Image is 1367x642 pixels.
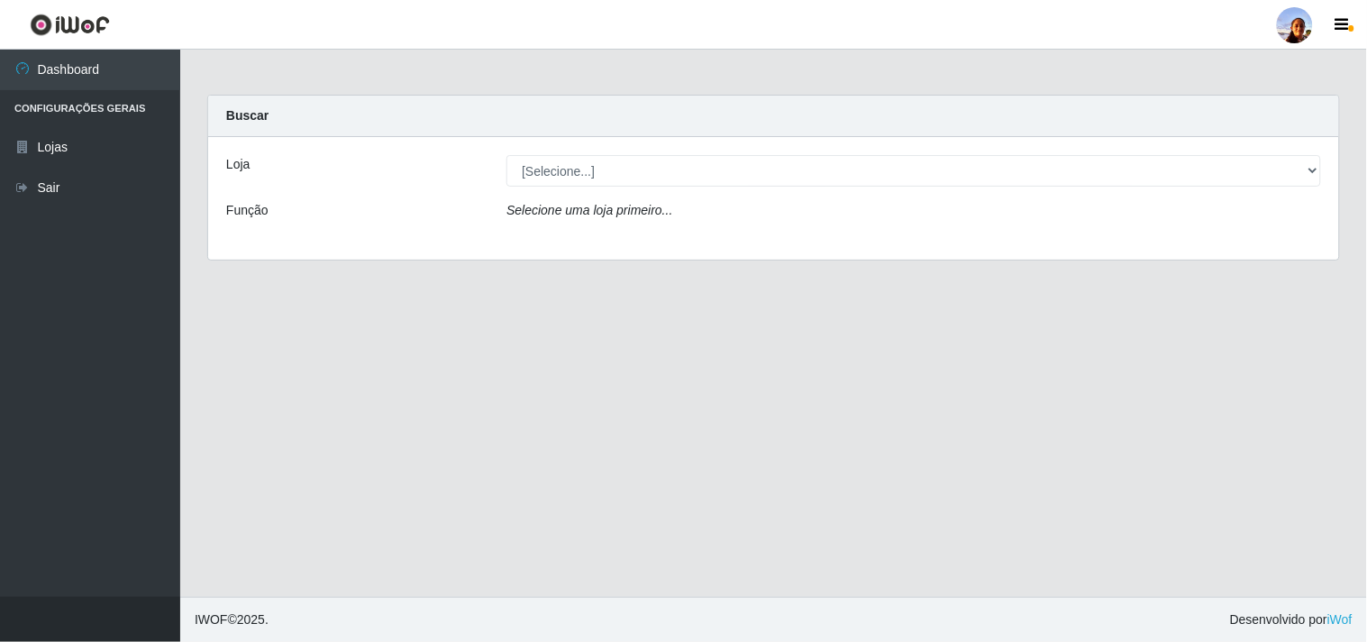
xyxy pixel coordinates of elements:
[226,155,250,174] label: Loja
[30,14,110,36] img: CoreUI Logo
[226,201,269,220] label: Função
[226,108,269,123] strong: Buscar
[195,610,269,629] span: © 2025 .
[195,612,228,627] span: IWOF
[1327,612,1353,627] a: iWof
[506,203,672,217] i: Selecione uma loja primeiro...
[1230,610,1353,629] span: Desenvolvido por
